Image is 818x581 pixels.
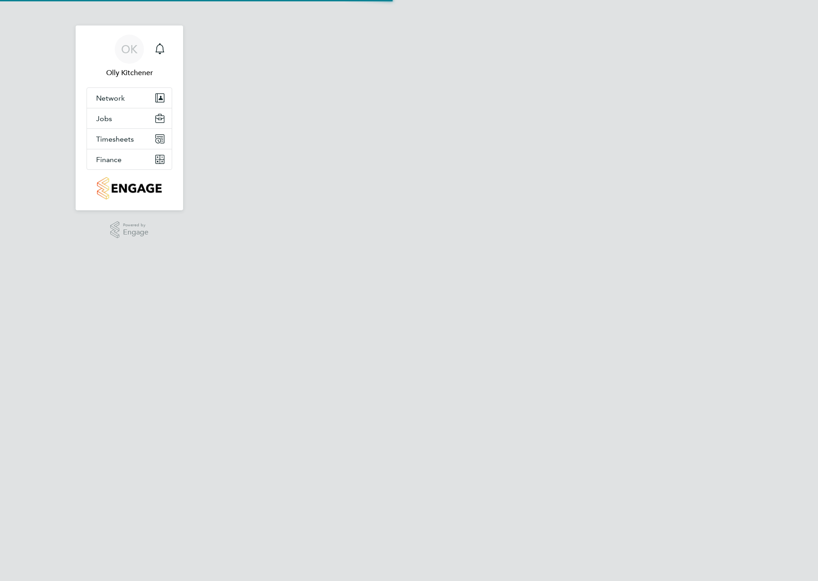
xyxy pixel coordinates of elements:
img: countryside-properties-logo-retina.png [97,177,161,199]
button: Timesheets [87,129,172,149]
button: Network [87,88,172,108]
button: Finance [87,149,172,169]
span: Network [96,94,125,102]
span: Jobs [96,114,112,123]
span: Timesheets [96,135,134,143]
span: Powered by [123,221,148,229]
span: Olly Kitchener [87,67,172,78]
a: OKOlly Kitchener [87,35,172,78]
nav: Main navigation [76,25,183,210]
button: Jobs [87,108,172,128]
a: Go to home page [87,177,172,199]
span: OK [121,43,138,55]
span: Finance [96,155,122,164]
a: Powered byEngage [110,221,149,239]
span: Engage [123,229,148,236]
